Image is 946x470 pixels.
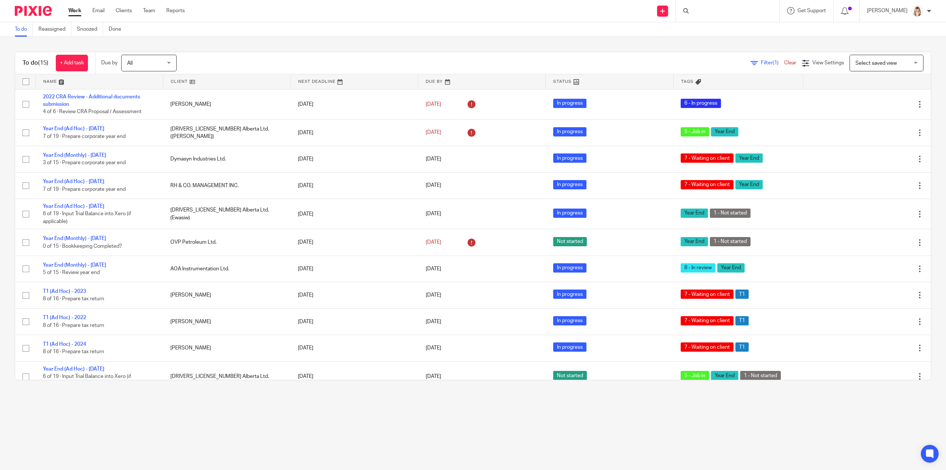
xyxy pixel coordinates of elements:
a: To do [15,22,33,37]
span: 6 of 19 · Input Trial Balance into Xero (if applicable) [43,212,131,224]
span: Year End [711,371,738,380]
td: [DATE] [290,308,418,335]
span: [DATE] [426,183,441,188]
h1: To do [23,59,48,67]
span: In progress [553,153,586,163]
td: [DATE] [290,172,418,199]
a: Year End (Ad Hoc) - [DATE] [43,179,104,184]
span: All [127,61,133,66]
span: In progress [553,99,586,108]
span: [DATE] [426,156,441,162]
span: [DATE] [426,102,441,107]
span: 7 - Waiting on client [681,316,734,325]
td: RH & CO. MANAGEMENT INC. [163,172,290,199]
span: T1 [735,290,749,299]
td: [DRIVERS_LICENSE_NUMBER] Alberta Ltd. [163,361,290,392]
span: (1) [773,60,779,65]
span: T1 [735,342,749,352]
span: [DATE] [426,345,441,351]
span: Filter [761,60,784,65]
span: Year End [735,153,763,163]
span: 8 of 16 · Prepare tax return [43,323,104,328]
span: Select saved view [855,61,897,66]
span: [DATE] [426,293,441,298]
td: [DRIVERS_LICENSE_NUMBER] Alberta Ltd. ([PERSON_NAME]) [163,119,290,146]
span: View Settings [812,60,844,65]
span: 4 of 6 · Review CRA Proposal / Assessment [43,109,142,114]
td: Dymasyn Industries Ltd. [163,146,290,172]
a: Year End (Ad Hoc) - [DATE] [43,126,104,131]
td: [PERSON_NAME] [163,335,290,361]
span: In progress [553,209,586,218]
span: 8 of 16 · Prepare tax return [43,297,104,302]
span: (15) [38,60,48,66]
span: Not started [553,371,587,380]
td: [PERSON_NAME] [163,282,290,308]
a: Clear [784,60,796,65]
img: Tayler%20Headshot%20Compressed%20Resized%202.jpg [911,5,923,17]
a: Year End (Monthly) - [DATE] [43,153,106,158]
span: 7 - Waiting on client [681,290,734,299]
span: 5 - Job in [681,371,709,380]
span: [DATE] [426,374,441,379]
td: [DATE] [290,199,418,229]
a: Year End (Monthly) - [DATE] [43,263,106,268]
a: Done [109,22,127,37]
td: [DATE] [290,335,418,361]
a: Team [143,7,155,14]
td: [DATE] [290,119,418,146]
a: Snoozed [77,22,103,37]
span: 1 - Not started [710,237,751,246]
span: 7 - Waiting on client [681,180,734,189]
td: [DRIVERS_LICENSE_NUMBER] Alberta Ltd. (Ewasiw) [163,199,290,229]
a: T1 (Ad Hoc) - 2024 [43,342,86,347]
span: In progress [553,290,586,299]
td: OVP Petroleum Ltd. [163,229,290,256]
p: [PERSON_NAME] [867,7,908,14]
span: Year End [735,180,763,189]
a: Email [92,7,105,14]
span: 1 - Not started [710,209,751,218]
a: + Add task [56,55,88,71]
span: 6 - In progress [681,99,721,108]
span: In progress [553,342,586,352]
span: In progress [553,316,586,325]
span: Year End [681,209,708,218]
td: [DATE] [290,89,418,119]
td: [DATE] [290,229,418,256]
span: 7 of 19 · Prepare corporate year end [43,134,126,139]
span: In progress [553,127,586,136]
td: [DATE] [290,282,418,308]
span: 5 of 15 · Review year end [43,270,100,275]
a: Year End (Monthly) - [DATE] [43,236,106,241]
td: [PERSON_NAME] [163,89,290,119]
td: [DATE] [290,361,418,392]
span: 6 of 19 · Input Trial Balance into Xero (if applicable) [43,374,131,387]
p: Due by [101,59,118,67]
span: Get Support [797,8,826,13]
span: [DATE] [426,212,441,217]
td: [PERSON_NAME] [163,308,290,335]
span: Not started [553,237,587,246]
td: AOA Instrumentation Ltd. [163,256,290,282]
a: 2022 CRA Review - Additional documents submission [43,94,140,107]
td: [DATE] [290,146,418,172]
span: In progress [553,263,586,273]
span: In progress [553,180,586,189]
a: Clients [116,7,132,14]
span: 5 - Job in [681,127,709,136]
span: T1 [735,316,749,325]
a: Reports [166,7,185,14]
span: Year End [681,237,708,246]
img: Pixie [15,6,52,16]
span: 7 - Waiting on client [681,342,734,352]
span: [DATE] [426,240,441,245]
span: 7 of 19 · Prepare corporate year end [43,187,126,192]
a: Reassigned [38,22,71,37]
a: Work [68,7,81,14]
a: T1 (Ad Hoc) - 2022 [43,315,86,320]
span: 8 of 16 · Prepare tax return [43,349,104,354]
span: Tags [681,80,694,84]
a: Year End (Ad Hoc) - [DATE] [43,204,104,209]
span: 3 of 15 · Prepare corporate year end [43,160,126,165]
